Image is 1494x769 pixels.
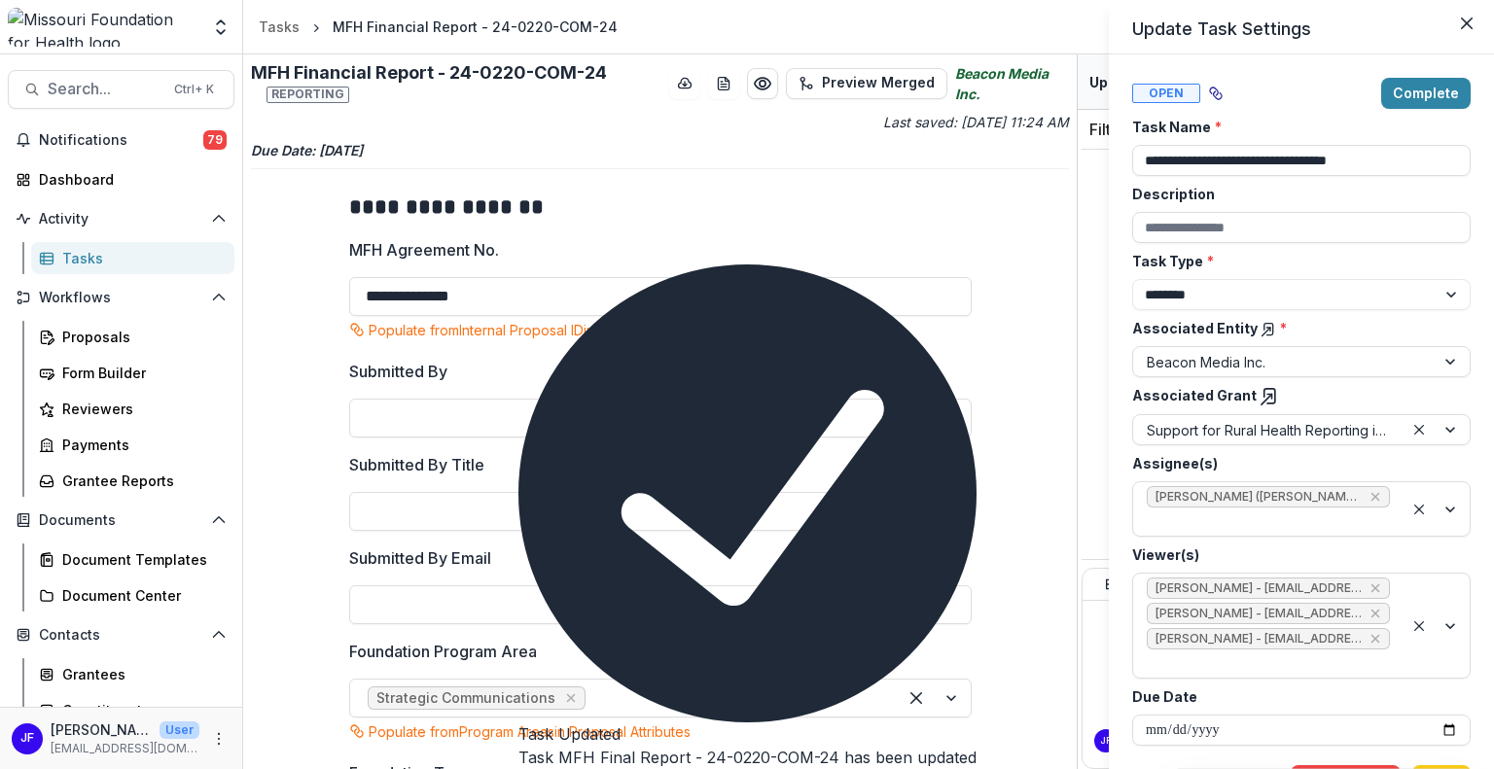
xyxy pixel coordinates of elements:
span: Open [1132,84,1200,103]
div: Clear selected options [1407,614,1431,638]
span: [PERSON_NAME] ([PERSON_NAME][EMAIL_ADDRESS][DOMAIN_NAME]) [1156,490,1362,504]
label: Task Type [1132,251,1459,271]
button: Close [1451,8,1482,39]
span: [PERSON_NAME] - [EMAIL_ADDRESS][DOMAIN_NAME] [1156,581,1362,595]
span: [PERSON_NAME] - [EMAIL_ADDRESS][DOMAIN_NAME] [1156,607,1362,620]
label: Due Date [1132,686,1459,707]
div: Clear selected options [1407,498,1431,521]
label: Task Name [1132,117,1459,137]
label: Associated Entity [1132,318,1459,338]
div: Remove Stephanie Campbell (stephanie@thebeacon.media) [1368,487,1383,507]
label: Description [1132,184,1459,204]
div: Remove Molly Crisp - mcrisp@mffh.org [1368,629,1383,648]
div: Remove Rebekah Lerch - rlerch@mffh.org [1368,578,1383,598]
button: View dependent tasks [1200,78,1231,109]
label: Associated Grant [1132,385,1459,406]
div: Remove Brandy Boyer - bboyer@mffh.org [1368,604,1383,623]
button: Complete [1381,78,1471,109]
span: [PERSON_NAME] - [EMAIL_ADDRESS][DOMAIN_NAME] [1156,632,1362,646]
label: Viewer(s) [1132,544,1459,565]
div: Clear selected options [1407,418,1431,441]
label: Assignee(s) [1132,453,1459,473]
